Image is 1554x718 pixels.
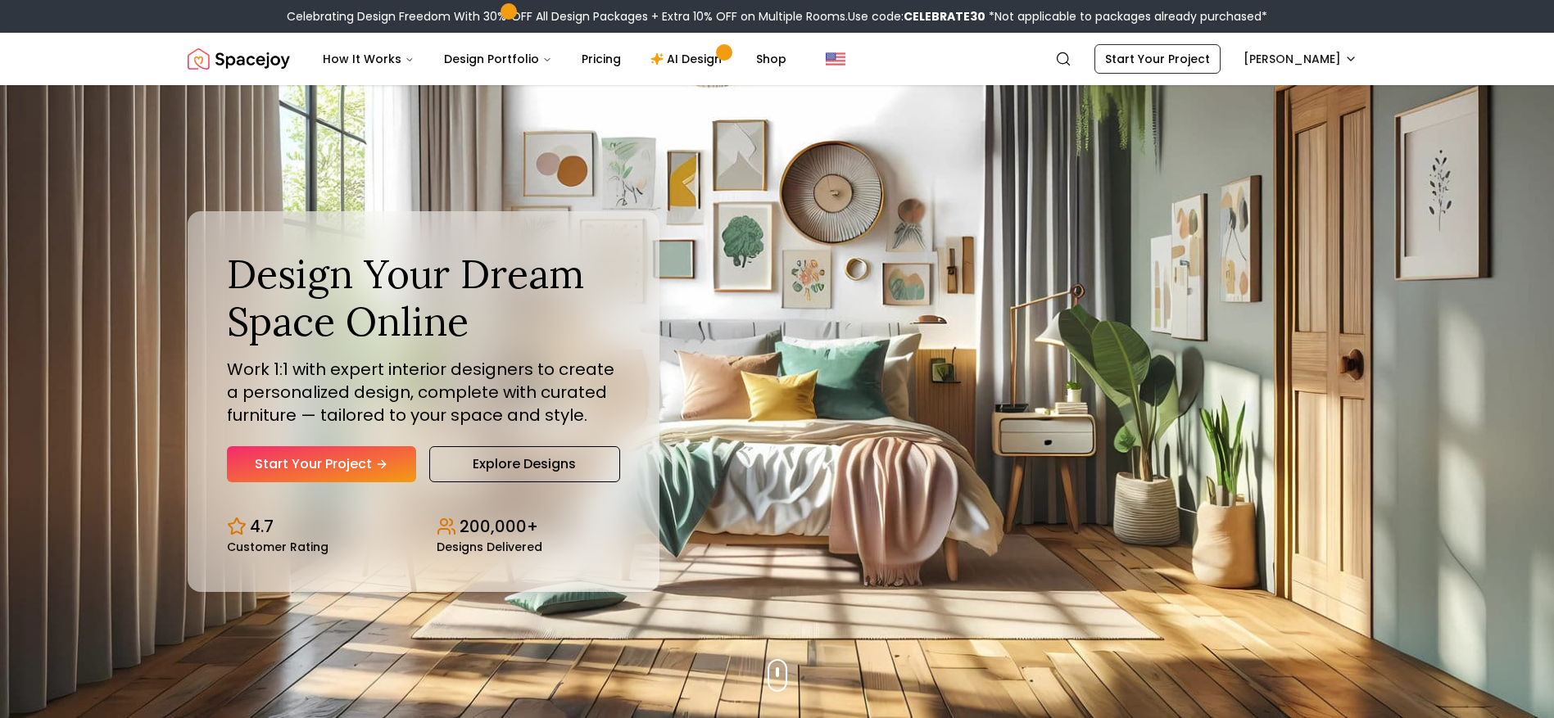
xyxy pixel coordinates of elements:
[310,43,800,75] nav: Main
[637,43,740,75] a: AI Design
[1234,44,1367,74] button: [PERSON_NAME]
[227,446,416,482] a: Start Your Project
[1094,44,1221,74] a: Start Your Project
[904,8,985,25] b: CELEBRATE30
[227,251,620,345] h1: Design Your Dream Space Online
[188,33,1367,85] nav: Global
[287,8,1267,25] div: Celebrating Design Freedom With 30% OFF All Design Packages + Extra 10% OFF on Multiple Rooms.
[310,43,428,75] button: How It Works
[250,515,274,538] p: 4.7
[460,515,538,538] p: 200,000+
[227,502,620,553] div: Design stats
[826,49,845,69] img: United States
[227,358,620,427] p: Work 1:1 with expert interior designers to create a personalized design, complete with curated fu...
[429,446,620,482] a: Explore Designs
[227,541,328,553] small: Customer Rating
[743,43,800,75] a: Shop
[188,43,290,75] a: Spacejoy
[569,43,634,75] a: Pricing
[188,43,290,75] img: Spacejoy Logo
[848,8,985,25] span: Use code:
[985,8,1267,25] span: *Not applicable to packages already purchased*
[437,541,542,553] small: Designs Delivered
[431,43,565,75] button: Design Portfolio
